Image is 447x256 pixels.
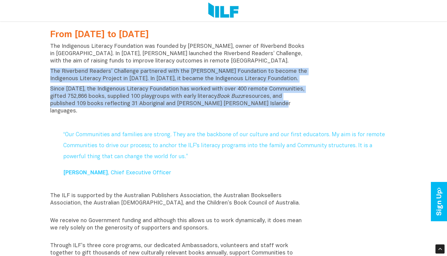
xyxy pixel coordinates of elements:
h2: From [DATE] to [DATE] [50,30,308,40]
b: [PERSON_NAME] [63,170,108,176]
img: Logo [208,2,238,19]
p: The Riverbend Readers’ Challenge partnered with the [PERSON_NAME] Foundation to become the Indige... [50,68,308,83]
i: Book Buzz [217,94,243,99]
p: The Indigenous Literacy Foundation was founded by [PERSON_NAME], owner of Riverbend Books in [GEO... [50,43,308,65]
span: , Chief Executive Officer [63,170,171,176]
p: Since [DATE], the Indigenous Literacy Foundation has worked with over 400 remote Communities, gif... [50,86,308,115]
div: Scroll Back to Top [435,244,445,254]
p: We receive no Government funding and although this allows us to work dynamically, it does mean we... [50,217,308,239]
span: “Our Communities and families are strong. They are the backbone of our culture and our first educ... [63,132,385,159]
p: The ILF is supported by the Australian Publishers Association, the Australian Booksellers Associa... [50,192,308,214]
